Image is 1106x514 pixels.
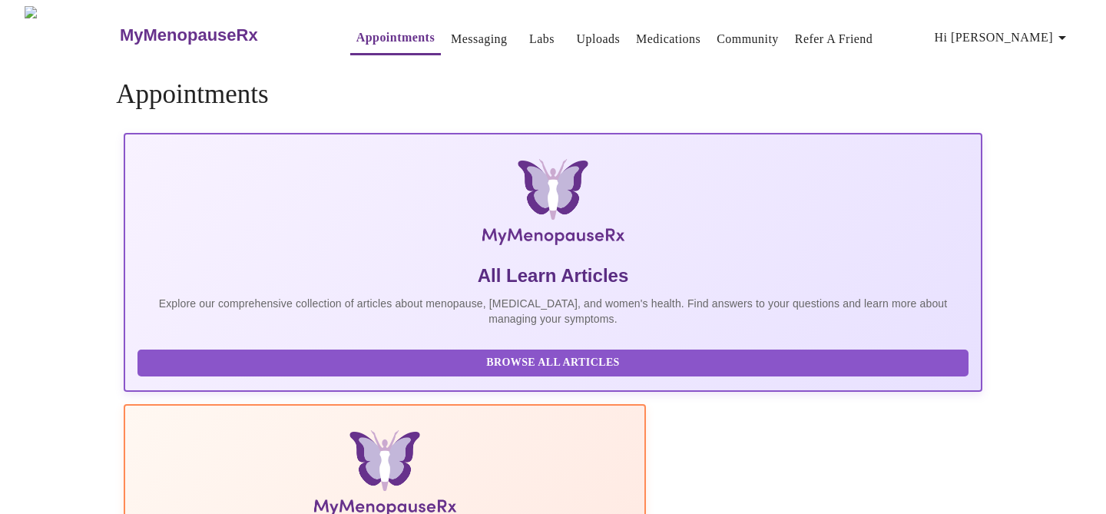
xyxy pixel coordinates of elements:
a: Messaging [451,28,507,50]
button: Labs [518,24,567,55]
span: Hi [PERSON_NAME] [935,27,1071,48]
button: Community [710,24,785,55]
img: MyMenopauseRx Logo [25,6,118,64]
a: Labs [529,28,555,50]
a: MyMenopauseRx [118,8,319,62]
a: Refer a Friend [795,28,873,50]
h5: All Learn Articles [137,264,969,288]
button: Medications [630,24,707,55]
a: Community [717,28,779,50]
button: Refer a Friend [789,24,879,55]
button: Uploads [571,24,627,55]
button: Browse All Articles [137,350,969,376]
a: Uploads [577,28,621,50]
a: Browse All Articles [137,355,972,368]
button: Hi [PERSON_NAME] [929,22,1078,53]
a: Medications [636,28,700,50]
button: Appointments [350,22,441,55]
p: Explore our comprehensive collection of articles about menopause, [MEDICAL_DATA], and women's hea... [137,296,969,327]
h3: MyMenopauseRx [120,25,258,45]
span: Browse All Articles [153,353,953,373]
a: Appointments [356,27,435,48]
h4: Appointments [116,79,990,110]
img: MyMenopauseRx Logo [267,159,839,251]
button: Messaging [445,24,513,55]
